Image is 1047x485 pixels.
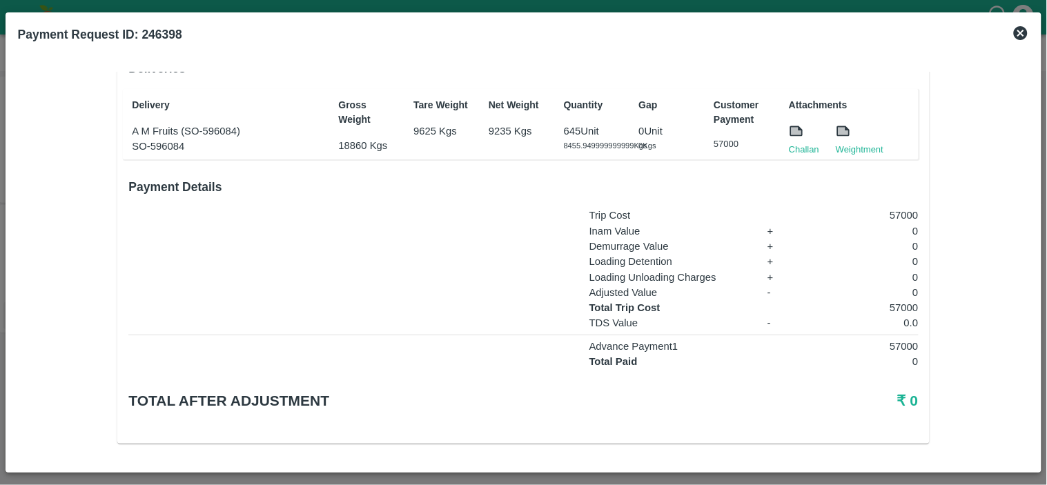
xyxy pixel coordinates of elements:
[589,315,754,330] p: TDS Value
[767,285,795,300] p: -
[809,239,919,254] p: 0
[589,254,754,269] p: Loading Detention
[489,98,549,112] p: Net Weight
[809,354,919,369] p: 0
[564,98,624,112] p: Quantity
[655,391,918,410] h5: ₹ 0
[132,98,324,112] p: Delivery
[789,98,914,112] p: Attachments
[809,270,919,285] p: 0
[809,285,919,300] p: 0
[809,315,919,330] p: 0.0
[339,138,399,153] p: 18860 Kgs
[413,123,473,139] p: 9625 Kgs
[639,123,699,139] p: 0 Unit
[767,224,795,239] p: +
[132,123,324,139] p: A M Fruits (SO-596084)
[18,28,182,41] b: Payment Request ID: 246398
[714,138,774,151] p: 57000
[589,239,754,254] p: Demurrage Value
[564,141,647,150] span: 8455.949999999999 Kgs
[339,98,399,127] p: Gross Weight
[809,224,919,239] p: 0
[564,123,624,139] p: 645 Unit
[128,391,655,410] h5: Total after adjustment
[809,300,919,315] p: 57000
[639,141,656,150] span: 0 Kgs
[714,98,774,127] p: Customer Payment
[809,208,919,223] p: 57000
[767,254,795,269] p: +
[128,177,918,197] h6: Payment Details
[767,315,795,330] p: -
[639,98,699,112] p: Gap
[589,339,754,354] p: Advance Payment 1
[589,224,754,239] p: Inam Value
[767,239,795,254] p: +
[767,270,795,285] p: +
[809,339,919,354] p: 57000
[589,302,661,313] strong: Total Trip Cost
[836,143,883,157] a: Weightment
[589,356,638,367] strong: Total Paid
[789,143,819,157] a: Challan
[132,139,324,154] p: SO-596084
[589,285,754,300] p: Adjusted Value
[589,270,754,285] p: Loading Unloading Charges
[489,123,549,139] p: 9235 Kgs
[413,98,473,112] p: Tare Weight
[589,208,754,223] p: Trip Cost
[809,254,919,269] p: 0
